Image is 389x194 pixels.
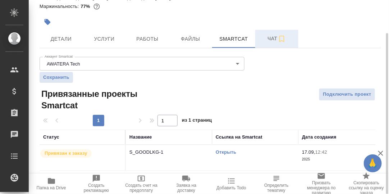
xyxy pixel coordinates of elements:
button: 🙏 [364,154,382,172]
span: Работы [130,35,165,44]
button: Папка на Drive [29,174,74,194]
span: Сохранить [43,74,69,81]
div: Ссылка на Smartcat [216,134,262,141]
span: Заявка на доставку [168,183,205,193]
div: Статус [43,134,59,141]
p: 2025 [302,156,381,163]
svg: Подписаться [278,35,286,43]
p: 12:42 [315,149,327,155]
p: 17.09, [302,149,315,155]
button: Создать рекламацию [74,174,119,194]
div: AWATERA Tech [40,57,244,71]
span: Создать рекламацию [78,183,114,193]
span: Добавить Todo [216,185,246,190]
button: Добавить тэг [40,14,55,30]
button: Скопировать ссылку на оценку заказа [344,174,389,194]
span: Папка на Drive [37,185,66,190]
button: AWATERA Tech [45,61,82,67]
button: Призвать менеджера по развитию [299,174,344,194]
span: Создать счет на предоплату [123,183,160,193]
span: Файлы [173,35,208,44]
span: 🙏 [367,156,379,171]
span: Привязанные проекты Smartcat [40,88,154,111]
button: Сохранить [40,72,73,83]
span: из 1 страниц [182,116,212,126]
button: Определить тематику [254,174,299,194]
a: Открыть [216,149,236,155]
span: Детали [44,35,78,44]
button: Добавить Todo [209,174,254,194]
span: Определить тематику [258,183,294,193]
span: Чат [260,34,294,43]
button: Заявка на доставку [164,174,209,194]
span: Smartcat [216,35,251,44]
span: Подключить проект [323,90,371,99]
p: Маржинальность: [40,4,81,9]
div: Название [129,134,152,141]
button: Создать счет на предоплату [119,174,164,194]
div: Дата создания [302,134,337,141]
span: Услуги [87,35,122,44]
p: S_GOODLKG-1 [129,149,209,156]
p: Привязан к заказу [45,150,87,157]
p: 77% [81,4,92,9]
button: Подключить проект [319,88,375,101]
